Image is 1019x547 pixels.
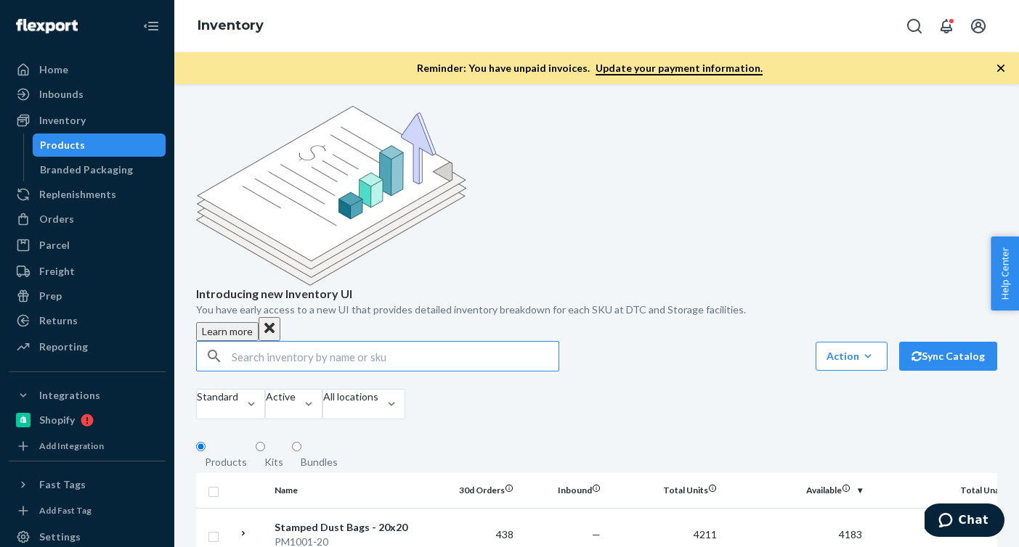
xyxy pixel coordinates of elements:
[196,286,997,303] p: Introducing new Inventory UI
[269,473,432,508] th: Name
[39,340,88,354] div: Reporting
[432,473,519,508] th: 30d Orders
[39,440,104,452] div: Add Integration
[899,342,997,371] button: Sync Catalog
[9,183,166,206] a: Replenishments
[39,413,75,427] div: Shopify
[301,455,338,469] div: Bundles
[264,455,283,469] div: Kits
[292,442,301,451] input: Bundles
[196,106,466,286] img: new-reports-banner-icon.82668bd98b6a51aee86340f2a7b77ae3.png
[723,473,868,508] th: Available
[16,19,78,33] img: Flexport logo
[197,390,238,404] div: Standard
[40,138,85,152] div: Products
[33,158,166,181] a: Branded Packaging
[196,322,259,341] button: Learn more
[519,473,606,508] th: Inbound
[205,455,247,469] div: Products
[40,163,133,177] div: Branded Packaging
[39,289,62,303] div: Prep
[932,12,961,41] button: Open notifications
[9,437,166,455] a: Add Integration
[816,342,888,371] button: Action
[323,390,378,404] div: All locations
[33,133,166,157] a: Products
[991,237,1019,310] button: Help Center
[9,502,166,519] a: Add Fast Tag
[266,404,267,419] input: Active
[39,504,92,517] div: Add Fast Tag
[9,284,166,308] a: Prep
[592,528,601,540] span: —
[198,17,264,33] a: Inventory
[417,61,763,75] p: Reminder: You have unpaid invoices.
[9,335,166,358] a: Reporting
[39,212,74,226] div: Orders
[232,342,559,371] input: Search inventory by name or sku
[259,317,280,341] button: Close
[9,207,166,231] a: Orders
[39,313,78,328] div: Returns
[9,83,166,106] a: Inbounds
[323,404,325,419] input: All locations
[900,12,929,41] button: Open Search Box
[9,408,166,432] a: Shopify
[596,62,763,75] a: Update your payment information.
[9,473,166,496] button: Fast Tags
[9,260,166,283] a: Freight
[39,62,68,77] div: Home
[39,238,70,252] div: Parcel
[9,384,166,407] button: Integrations
[9,109,166,132] a: Inventory
[827,349,877,363] div: Action
[275,520,426,535] div: Stamped Dust Bags - 20x20
[137,12,166,41] button: Close Navigation
[9,309,166,332] a: Returns
[196,303,997,317] p: You have early access to a new UI that provides detailed inventory breakdown for each SKU at DTC ...
[39,388,100,403] div: Integrations
[9,234,166,257] a: Parcel
[964,12,993,41] button: Open account menu
[9,58,166,81] a: Home
[39,264,75,279] div: Freight
[925,503,1004,540] iframe: Opens a widget where you can chat to one of our agents
[266,390,296,404] div: Active
[39,113,86,128] div: Inventory
[39,87,84,102] div: Inbounds
[839,528,862,540] span: 4183
[606,473,723,508] th: Total Units
[39,477,86,492] div: Fast Tags
[186,5,275,47] ol: breadcrumbs
[694,528,717,540] span: 4211
[256,442,265,451] input: Kits
[196,442,206,451] input: Products
[39,187,116,202] div: Replenishments
[39,530,81,544] div: Settings
[197,404,198,419] input: Standard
